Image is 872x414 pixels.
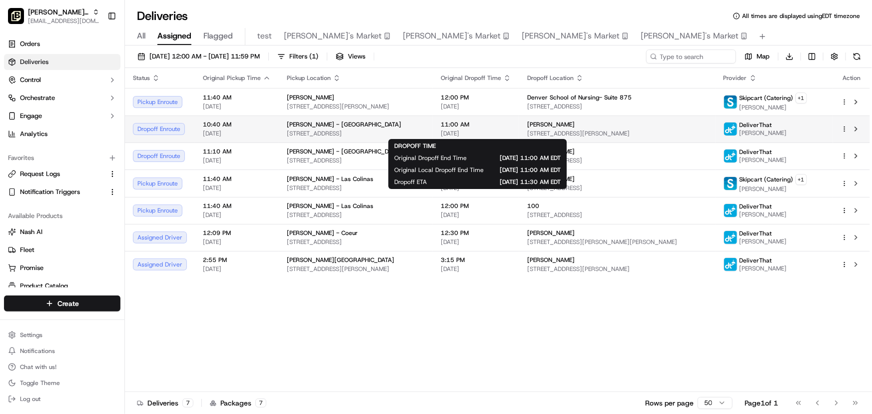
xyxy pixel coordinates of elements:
button: Notification Triggers [4,184,120,200]
img: profile_deliverthat_partner.png [724,204,737,217]
span: [STREET_ADDRESS] [287,156,425,164]
span: [STREET_ADDRESS][PERSON_NAME][PERSON_NAME] [527,238,707,246]
span: Log out [20,395,40,403]
div: Page 1 of 1 [745,398,778,408]
span: 12:30 PM [441,229,511,237]
span: [DATE] [441,129,511,137]
button: Settings [4,328,120,342]
span: Filters [289,52,318,61]
div: Past conversations [10,130,67,138]
span: [STREET_ADDRESS] [287,129,425,137]
div: 7 [255,398,266,407]
div: 💻 [84,224,92,232]
button: +1 [796,174,807,185]
span: Skipcart (Catering) [740,94,794,102]
div: 7 [182,398,193,407]
span: Request Logs [20,169,60,178]
a: Orders [4,36,120,52]
span: [PERSON_NAME] [31,155,81,163]
span: Skipcart (Catering) [740,175,794,183]
span: [STREET_ADDRESS] [527,211,707,219]
span: API Documentation [94,223,160,233]
span: [STREET_ADDRESS][PERSON_NAME] [287,102,425,110]
button: See all [155,128,182,140]
div: Packages [210,398,266,408]
div: Action [841,74,862,82]
span: [DATE] 11:30 AM EDT [443,178,561,186]
span: 11:40 AM [203,202,271,210]
button: Filters(1) [273,49,323,63]
span: Flagged [203,30,233,42]
span: [DATE] [203,129,271,137]
span: [STREET_ADDRESS] [287,211,425,219]
img: profile_deliverthat_partner.png [724,122,737,135]
span: Toggle Theme [20,379,60,387]
span: Control [20,75,41,84]
span: [DATE] [203,184,271,192]
span: Pylon [99,248,121,255]
span: Orders [20,39,40,48]
span: Settings [20,331,42,339]
span: [PERSON_NAME] [527,229,575,237]
span: Chat with us! [20,363,56,371]
p: Welcome 👋 [10,40,182,56]
span: [PERSON_NAME]'s Market [522,30,620,42]
a: Nash AI [8,227,116,236]
button: Views [331,49,370,63]
span: 11:00 AM [441,120,511,128]
button: Toggle Theme [4,376,120,390]
button: Create [4,295,120,311]
button: Engage [4,108,120,124]
span: Notification Triggers [20,187,80,196]
span: Engage [20,111,42,120]
span: Notifications [20,347,55,355]
span: [PERSON_NAME]'s Market [284,30,382,42]
span: [DATE] [441,265,511,273]
span: [DATE] [203,211,271,219]
button: Start new chat [170,98,182,110]
span: [STREET_ADDRESS] [527,156,707,164]
span: [DATE] [203,156,271,164]
div: Deliveries [137,398,193,408]
span: 12:00 PM [441,93,511,101]
button: [DATE] 12:00 AM - [DATE] 11:59 PM [133,49,264,63]
span: [PERSON_NAME] - [GEOGRAPHIC_DATA] [287,147,401,155]
img: 1736555255976-a54dd68f-1ca7-489b-9aae-adbdc363a1c4 [10,95,28,113]
span: [PERSON_NAME] [740,156,787,164]
img: profile_deliverthat_partner.png [724,149,737,162]
img: profile_skipcart_partner.png [724,95,737,108]
span: Assigned [157,30,191,42]
span: DeliverThat [740,121,772,129]
button: Request Logs [4,166,120,182]
button: [EMAIL_ADDRESS][DOMAIN_NAME] [28,17,99,25]
span: DeliverThat [740,256,772,264]
span: 3:15 PM [441,256,511,264]
img: profile_deliverthat_partner.png [724,258,737,271]
button: Orchestrate [4,90,120,106]
span: test [257,30,272,42]
span: [PERSON_NAME] [287,93,334,101]
span: ( 1 ) [309,52,318,61]
span: [PERSON_NAME][GEOGRAPHIC_DATA] [287,256,394,264]
span: [PERSON_NAME]'s Market [403,30,501,42]
img: 1736555255976-a54dd68f-1ca7-489b-9aae-adbdc363a1c4 [20,155,28,163]
input: Type to search [646,49,736,63]
input: Got a question? Start typing here... [26,64,180,75]
span: Create [57,298,79,308]
span: [PERSON_NAME]'s Market [641,30,739,42]
button: Product Catalog [4,278,120,294]
span: [PERSON_NAME] [527,120,575,128]
div: We're available if you need us! [45,105,137,113]
span: All [137,30,145,42]
span: [PERSON_NAME] [527,256,575,264]
button: Fleet [4,242,120,258]
span: [STREET_ADDRESS][PERSON_NAME] [287,265,425,273]
span: [DATE] 11:00 AM EDT [483,154,561,162]
a: Product Catalog [8,281,116,290]
span: 12:09 PM [203,229,271,237]
img: 1736555255976-a54dd68f-1ca7-489b-9aae-adbdc363a1c4 [20,182,28,190]
span: Deliveries [20,57,48,66]
span: 2:55 PM [203,256,271,264]
img: Nash [10,10,30,30]
span: Pickup Location [287,74,331,82]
